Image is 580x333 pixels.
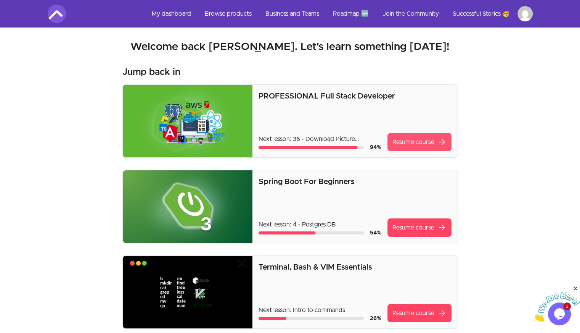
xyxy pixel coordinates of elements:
p: Terminal, Bash & VIM Essentials [259,262,451,273]
p: Next lesson: Intro to commands [259,306,381,315]
p: Next lesson: 36 - Download Picture Integration Test [259,134,381,144]
span: arrow_forward [437,309,447,318]
span: 26 % [370,316,381,321]
a: Roadmap 🆕 [327,5,375,23]
img: Product image for Terminal, Bash & VIM Essentials [123,256,253,328]
span: 94 % [370,145,381,150]
iframe: chat widget [533,285,580,322]
p: Next lesson: 4 - Postgres DB [259,220,381,229]
div: Course progress [259,146,363,149]
img: Profile image for MOHAMMAD BAKUR [517,6,533,21]
a: Resume coursearrow_forward [387,218,451,237]
a: Business and Teams [259,5,325,23]
h2: Welcome back [PERSON_NAME]. Let's learn something [DATE]! [48,40,533,54]
img: Product image for Spring Boot For Beginners [123,170,253,243]
p: PROFESSIONAL Full Stack Developer [259,91,451,102]
span: arrow_forward [437,223,447,232]
a: Successful Stories 🥳 [447,5,516,23]
a: My dashboard [146,5,197,23]
nav: Main [146,5,533,23]
img: Product image for PROFESSIONAL Full Stack Developer [123,85,253,157]
img: Amigoscode logo [48,5,66,23]
div: Course progress [259,317,363,320]
a: Resume coursearrow_forward [387,133,451,151]
div: Course progress [259,231,363,234]
h3: Jump back in [122,66,180,78]
a: Browse products [199,5,258,23]
a: Join the Community [376,5,445,23]
p: Spring Boot For Beginners [259,176,451,187]
a: Resume coursearrow_forward [387,304,451,322]
span: arrow_forward [437,137,447,147]
span: 54 % [370,230,381,236]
